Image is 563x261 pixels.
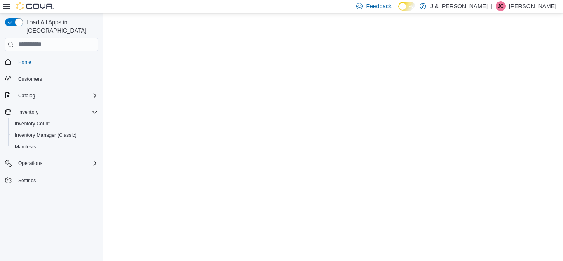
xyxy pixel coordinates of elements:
[23,18,98,35] span: Load All Apps in [GEOGRAPHIC_DATA]
[15,132,77,139] span: Inventory Manager (Classic)
[2,158,101,169] button: Operations
[2,56,101,68] button: Home
[15,176,39,186] a: Settings
[398,2,415,11] input: Dark Mode
[2,174,101,186] button: Settings
[8,141,101,153] button: Manifests
[15,107,98,117] span: Inventory
[2,90,101,101] button: Catalog
[18,177,36,184] span: Settings
[8,118,101,129] button: Inventory Count
[12,119,53,129] a: Inventory Count
[509,1,556,11] p: [PERSON_NAME]
[15,143,36,150] span: Manifests
[16,2,54,10] img: Cova
[15,158,46,168] button: Operations
[18,109,38,115] span: Inventory
[12,119,98,129] span: Inventory Count
[18,92,35,99] span: Catalog
[18,59,31,66] span: Home
[430,1,488,11] p: J & [PERSON_NAME]
[2,73,101,85] button: Customers
[15,57,98,67] span: Home
[496,1,506,11] div: Jared Cooney
[15,57,35,67] a: Home
[15,91,38,101] button: Catalog
[498,1,504,11] span: JC
[12,142,39,152] a: Manifests
[15,175,98,185] span: Settings
[15,107,42,117] button: Inventory
[15,74,45,84] a: Customers
[12,142,98,152] span: Manifests
[491,1,493,11] p: |
[5,53,98,208] nav: Complex example
[2,106,101,118] button: Inventory
[18,160,42,167] span: Operations
[15,120,50,127] span: Inventory Count
[8,129,101,141] button: Inventory Manager (Classic)
[15,74,98,84] span: Customers
[366,2,391,10] span: Feedback
[15,91,98,101] span: Catalog
[15,158,98,168] span: Operations
[12,130,98,140] span: Inventory Manager (Classic)
[12,130,80,140] a: Inventory Manager (Classic)
[18,76,42,82] span: Customers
